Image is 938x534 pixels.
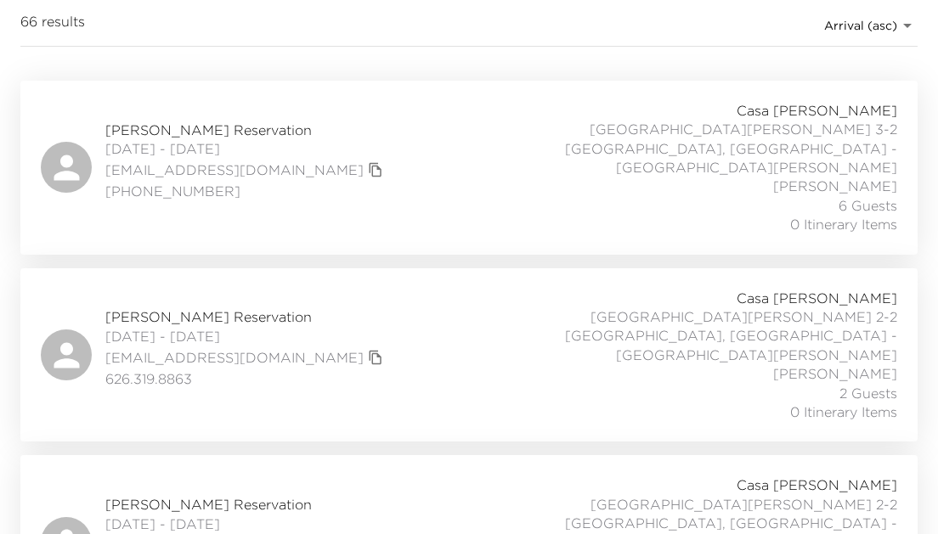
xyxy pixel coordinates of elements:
[737,475,897,494] span: Casa [PERSON_NAME]
[555,120,897,177] span: [GEOGRAPHIC_DATA][PERSON_NAME] 3-2 [GEOGRAPHIC_DATA], [GEOGRAPHIC_DATA] - [GEOGRAPHIC_DATA][PERSO...
[737,101,897,120] span: Casa [PERSON_NAME]
[105,348,364,367] a: [EMAIL_ADDRESS][DOMAIN_NAME]
[364,158,387,182] button: copy primary member email
[773,364,897,383] span: [PERSON_NAME]
[790,215,897,233] span: 0 Itinerary Items
[364,346,387,369] button: copy primary member email
[105,182,387,200] span: [PHONE_NUMBER]
[105,495,387,514] span: [PERSON_NAME] Reservation
[20,268,918,442] a: [PERSON_NAME] Reservation[DATE] - [DATE][EMAIL_ADDRESS][DOMAIN_NAME]copy primary member email626....
[555,307,897,364] span: [GEOGRAPHIC_DATA][PERSON_NAME] 2-2 [GEOGRAPHIC_DATA], [GEOGRAPHIC_DATA] - [GEOGRAPHIC_DATA][PERSO...
[105,327,387,346] span: [DATE] - [DATE]
[20,81,918,255] a: [PERSON_NAME] Reservation[DATE] - [DATE][EMAIL_ADDRESS][DOMAIN_NAME]copy primary member email[PHO...
[790,402,897,421] span: 0 Itinerary Items
[105,307,387,326] span: [PERSON_NAME] Reservation
[105,160,364,179] a: [EMAIL_ADDRESS][DOMAIN_NAME]
[105,369,387,388] span: 626.319.8863
[839,196,897,215] span: 6 Guests
[105,121,387,139] span: [PERSON_NAME] Reservation
[737,289,897,307] span: Casa [PERSON_NAME]
[20,12,85,39] span: 66 results
[824,18,897,33] span: Arrival (asc)
[773,177,897,195] span: [PERSON_NAME]
[105,139,387,158] span: [DATE] - [DATE]
[105,514,387,533] span: [DATE] - [DATE]
[839,384,897,402] span: 2 Guests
